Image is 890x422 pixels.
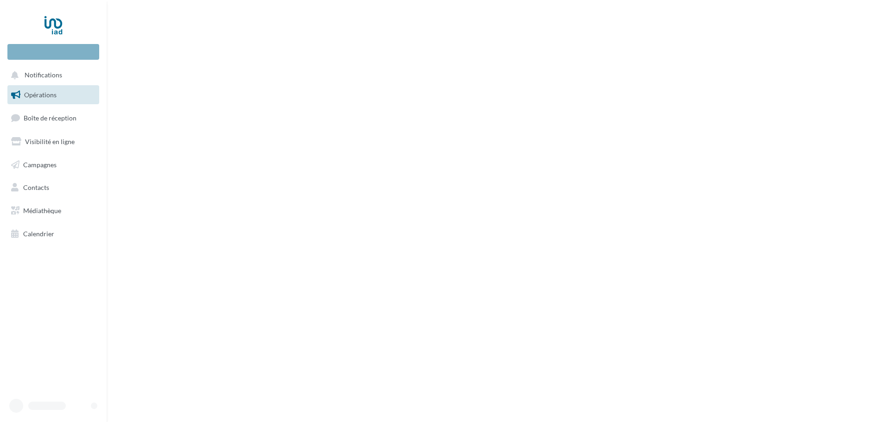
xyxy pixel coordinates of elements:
[6,201,101,220] a: Médiathèque
[6,132,101,151] a: Visibilité en ligne
[6,155,101,175] a: Campagnes
[23,230,54,238] span: Calendrier
[24,114,76,122] span: Boîte de réception
[25,71,62,79] span: Notifications
[7,44,99,60] div: Nouvelle campagne
[23,160,57,168] span: Campagnes
[24,91,57,99] span: Opérations
[23,183,49,191] span: Contacts
[25,138,75,145] span: Visibilité en ligne
[6,178,101,197] a: Contacts
[6,85,101,105] a: Opérations
[6,224,101,244] a: Calendrier
[23,207,61,214] span: Médiathèque
[6,108,101,128] a: Boîte de réception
